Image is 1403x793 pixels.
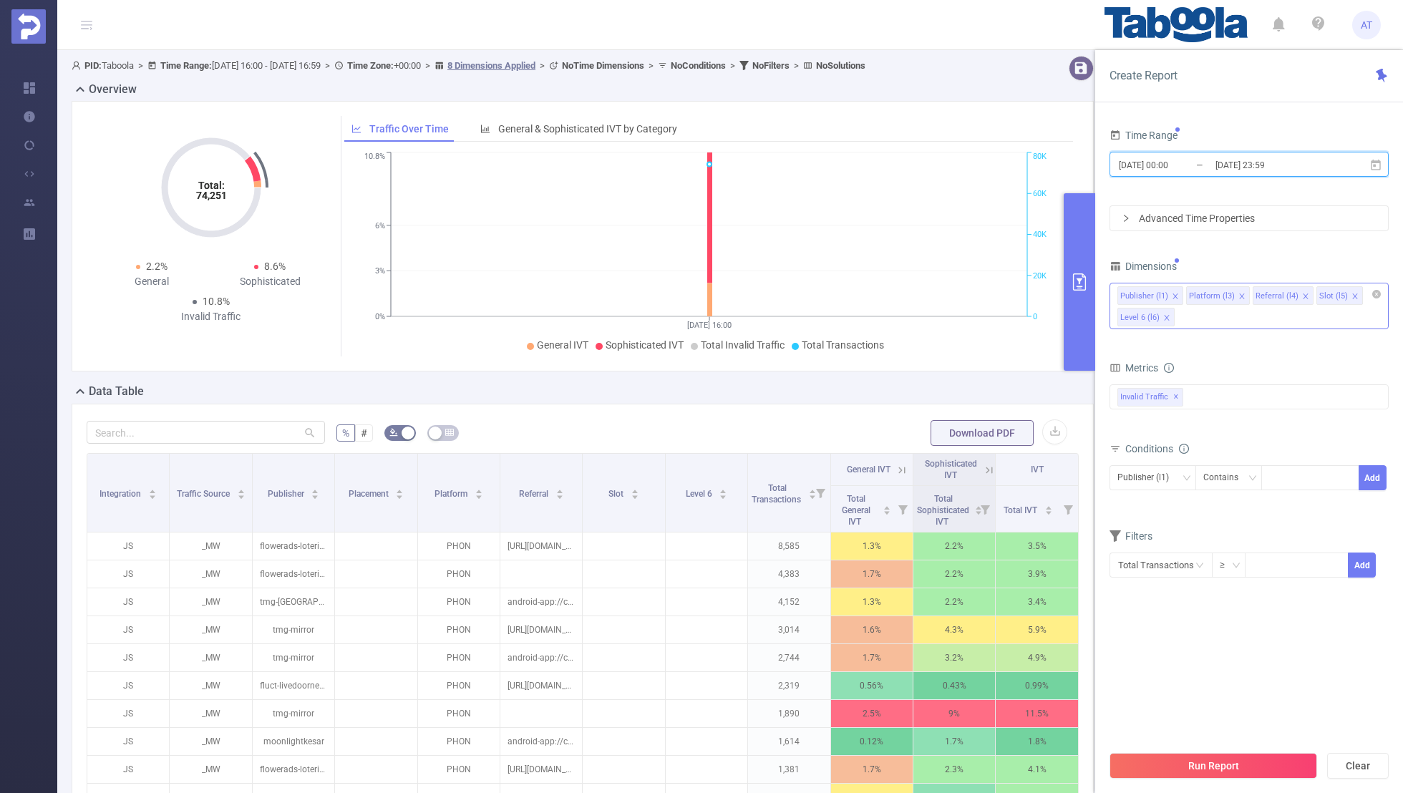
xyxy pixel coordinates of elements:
[917,494,969,527] span: Total Sophisticated IVT
[498,123,677,135] span: General & Sophisticated IVT by Category
[89,81,137,98] h2: Overview
[808,487,817,496] div: Sort
[148,487,157,496] div: Sort
[1359,465,1387,490] button: Add
[748,560,830,588] p: 4,383
[913,532,995,560] p: 2.2%
[631,487,639,496] div: Sort
[931,420,1034,446] button: Download PDF
[253,700,334,727] p: tmg-mirror
[342,427,349,439] span: %
[847,464,890,475] span: General IVT
[418,532,500,560] p: PHON
[975,486,995,532] i: Filter menu
[519,489,550,499] span: Referral
[562,60,644,71] b: No Time Dimensions
[719,493,727,497] i: icon: caret-down
[349,489,391,499] span: Placement
[11,9,46,44] img: Protected Media
[321,60,334,71] span: >
[311,493,319,497] i: icon: caret-down
[1120,287,1168,306] div: Publisher (l1)
[152,309,271,324] div: Invalid Traffic
[369,123,449,135] span: Traffic Over Time
[418,616,500,643] p: PHON
[170,588,251,616] p: _MW
[996,700,1078,727] p: 11.5%
[748,672,830,699] p: 2,319
[831,756,913,783] p: 1.7%
[701,339,785,351] span: Total Invalid Traffic
[719,487,727,496] div: Sort
[1173,389,1179,406] span: ✕
[1044,504,1053,512] div: Sort
[913,644,995,671] p: 3.2%
[608,489,626,499] span: Slot
[237,493,245,497] i: icon: caret-down
[418,588,500,616] p: PHON
[1117,466,1179,490] div: Publisher (l1)
[149,493,157,497] i: icon: caret-down
[1110,69,1178,82] span: Create Report
[500,728,582,755] p: android-app://com.google.android.googlequicksearchbox/
[555,487,563,492] i: icon: caret-up
[631,487,639,492] i: icon: caret-up
[831,532,913,560] p: 1.3%
[1120,308,1160,327] div: Level 6 (l6)
[719,487,727,492] i: icon: caret-up
[84,60,102,71] b: PID:
[810,454,830,532] i: Filter menu
[1110,530,1152,542] span: Filters
[99,489,143,499] span: Integration
[752,60,790,71] b: No Filters
[1348,553,1376,578] button: Add
[996,616,1078,643] p: 5.9%
[170,560,251,588] p: _MW
[253,672,334,699] p: fluct-livedoornewssp-channel
[1316,286,1363,305] li: Slot (l5)
[160,60,212,71] b: Time Range:
[253,532,334,560] p: flowerads-loteriasdominicanas
[644,60,658,71] span: >
[211,274,330,289] div: Sophisticated
[925,459,977,480] span: Sophisticated IVT
[87,644,169,671] p: JS
[1122,214,1130,223] i: icon: right
[500,644,582,671] p: android-app://com.google.android.googlequicksearchbox/
[395,487,404,496] div: Sort
[87,560,169,588] p: JS
[87,700,169,727] p: JS
[1214,155,1330,175] input: End date
[72,61,84,70] i: icon: user
[1058,486,1078,532] i: Filter menu
[1256,287,1298,306] div: Referral (l4)
[375,312,385,321] tspan: 0%
[1117,308,1175,326] li: Level 6 (l6)
[1031,464,1044,475] span: IVT
[1232,561,1241,571] i: icon: down
[1186,286,1250,305] li: Platform (l3)
[253,728,334,755] p: moonlightkesar
[149,487,157,492] i: icon: caret-up
[421,60,435,71] span: >
[195,190,226,201] tspan: 74,251
[134,60,147,71] span: >
[177,489,232,499] span: Traffic Source
[364,152,385,162] tspan: 10.8%
[893,486,913,532] i: Filter menu
[1253,286,1314,305] li: Referral (l4)
[361,427,367,439] span: #
[842,494,870,527] span: Total General IVT
[748,728,830,755] p: 1,614
[1248,474,1257,484] i: icon: down
[748,616,830,643] p: 3,014
[1179,444,1189,454] i: icon: info-circle
[555,493,563,497] i: icon: caret-down
[311,487,319,492] i: icon: caret-up
[1220,553,1235,577] div: ≥
[170,616,251,643] p: _MW
[996,672,1078,699] p: 0.99%
[1033,230,1047,240] tspan: 40K
[1172,293,1179,301] i: icon: close
[396,493,404,497] i: icon: caret-down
